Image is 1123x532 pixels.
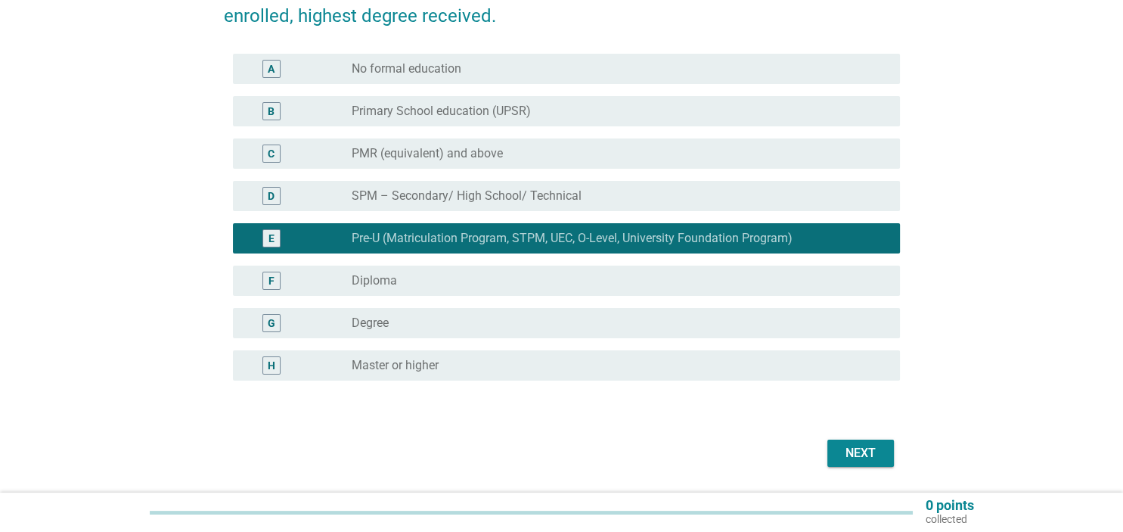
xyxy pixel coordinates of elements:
[352,104,531,119] label: Primary School education (UPSR)
[352,358,439,373] label: Master or higher
[839,444,882,462] div: Next
[352,188,582,204] label: SPM – Secondary/ High School/ Technical
[352,273,397,288] label: Diploma
[268,358,275,374] div: H
[268,273,275,289] div: F
[268,146,275,162] div: C
[352,231,793,246] label: Pre-U (Matriculation Program, STPM, UEC, O-Level, University Foundation Program)
[352,146,503,161] label: PMR (equivalent) and above
[925,499,973,512] p: 0 points
[352,316,389,331] label: Degree
[925,512,973,526] p: collected
[268,188,275,204] div: D
[827,440,894,467] button: Next
[268,104,275,120] div: B
[268,61,275,77] div: A
[268,231,275,247] div: E
[268,316,275,331] div: G
[352,61,461,76] label: No formal education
